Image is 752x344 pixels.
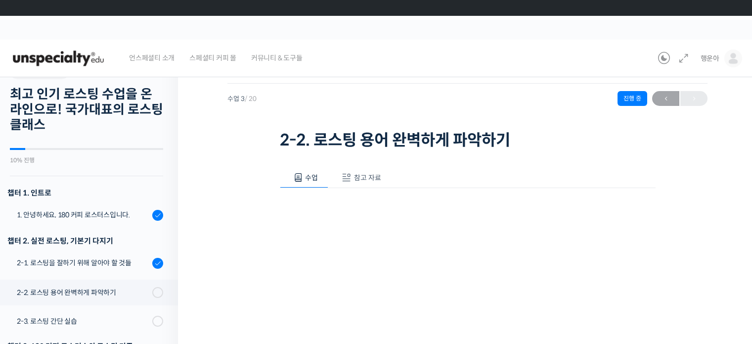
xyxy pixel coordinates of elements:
a: 스페셜티 커피 몰 [184,40,241,77]
h3: 챕터 1. 인트로 [7,186,163,199]
a: 커뮤니티 & 도구들 [246,40,308,77]
span: 커뮤니티 & 도구들 [251,39,303,77]
span: 행운아 [701,54,719,63]
a: 행운아 [701,40,742,77]
span: 수업 [305,173,318,182]
div: 10% 진행 [10,157,163,163]
div: 2-1. 로스팅을 잘하기 위해 알아야 할 것들 [17,257,149,268]
span: 스페셜티 커피 몰 [189,39,236,77]
span: 언스페셜티 소개 [129,39,175,77]
span: ← [652,92,679,105]
h1: 2-2. 로스팅 용어 완벽하게 파악하기 [280,131,656,149]
span: 참고 자료 [354,173,381,182]
h2: 최고 인기 로스팅 수업을 온라인으로! 국가대표의 로스팅 클래스 [10,87,163,133]
div: 진행 중 [618,91,647,106]
a: ←이전 [652,91,679,106]
div: 챕터 2. 실전 로스팅, 기본기 다지기 [7,234,163,247]
div: 2-2. 로스팅 용어 완벽하게 파악하기 [17,287,149,298]
span: 수업 3 [227,96,257,102]
span: / 20 [245,95,257,103]
div: 2-3. 로스팅 간단 실습 [17,316,149,327]
a: 언스페셜티 소개 [124,40,179,77]
div: 1. 안녕하세요, 180 커피 로스터스입니다. [17,209,149,220]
